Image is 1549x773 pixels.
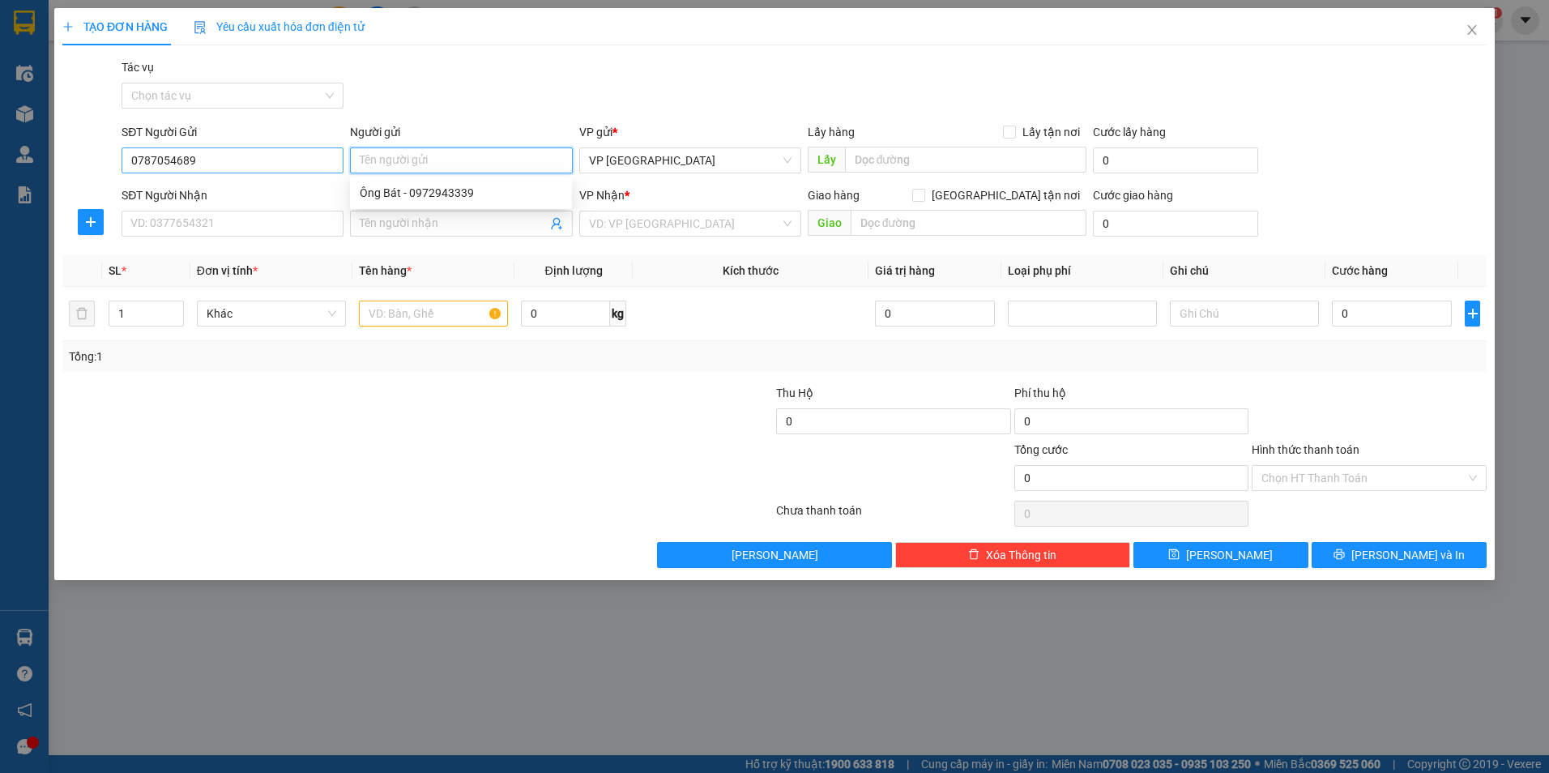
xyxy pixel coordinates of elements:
[545,264,603,277] span: Định lượng
[92,16,194,51] strong: HÃNG XE HẢI HOÀNG GIA
[1449,8,1495,53] button: Close
[69,108,217,133] strong: Hotline : [PHONE_NUMBER] - [PHONE_NUMBER]
[194,20,365,33] span: Yêu cầu xuất hóa đơn điện tử
[1312,542,1487,568] button: printer[PERSON_NAME] và In
[1168,549,1180,562] span: save
[851,210,1087,236] input: Dọc đường
[78,88,209,105] strong: PHIẾU GỬI HÀNG
[1093,126,1166,139] label: Cước lấy hàng
[350,180,572,206] div: Ông Bát - 0972943339
[610,301,626,327] span: kg
[1186,546,1273,564] span: [PERSON_NAME]
[1351,546,1465,564] span: [PERSON_NAME] và In
[62,21,74,32] span: plus
[207,301,336,326] span: Khác
[359,264,412,277] span: Tên hàng
[1093,189,1173,202] label: Cước giao hàng
[62,20,168,33] span: TẠO ĐƠN HÀNG
[359,301,508,327] input: VD: Bàn, Ghế
[73,54,213,83] span: 24 [PERSON_NAME] - Vinh - [GEOGRAPHIC_DATA]
[589,148,792,173] span: VP Can Lộc
[79,216,103,228] span: plus
[579,189,625,202] span: VP Nhận
[774,502,1013,530] div: Chưa thanh toán
[1163,255,1325,287] th: Ghi chú
[895,542,1130,568] button: deleteXóa Thông tin
[845,147,1087,173] input: Dọc đường
[1014,384,1249,408] div: Phí thu hộ
[1093,211,1258,237] input: Cước giao hàng
[808,147,845,173] span: Lấy
[122,123,344,141] div: SĐT Người Gửi
[875,301,995,327] input: 0
[776,386,813,399] span: Thu Hộ
[657,542,892,568] button: [PERSON_NAME]
[194,21,207,34] img: icon
[808,126,855,139] span: Lấy hàng
[1332,264,1388,277] span: Cước hàng
[1093,147,1258,173] input: Cước lấy hàng
[122,186,344,204] div: SĐT Người Nhận
[875,264,935,277] span: Giá trị hàng
[225,60,342,77] span: VPCL1510250431
[109,264,122,277] span: SL
[1133,542,1308,568] button: save[PERSON_NAME]
[1466,307,1479,320] span: plus
[9,36,62,117] img: logo
[1016,123,1086,141] span: Lấy tận nơi
[69,301,95,327] button: delete
[197,264,258,277] span: Đơn vị tính
[1170,301,1319,327] input: Ghi Chú
[350,123,572,141] div: Người gửi
[1334,549,1345,562] span: printer
[1466,23,1479,36] span: close
[808,210,851,236] span: Giao
[550,217,563,230] span: user-add
[360,184,562,202] div: Ông Bát - 0972943339
[1001,255,1163,287] th: Loại phụ phí
[925,186,1086,204] span: [GEOGRAPHIC_DATA] tận nơi
[968,549,979,562] span: delete
[808,189,860,202] span: Giao hàng
[1252,443,1359,456] label: Hình thức thanh toán
[69,348,598,365] div: Tổng: 1
[986,546,1056,564] span: Xóa Thông tin
[1465,301,1480,327] button: plus
[122,61,154,74] label: Tác vụ
[579,123,801,141] div: VP gửi
[1014,443,1068,456] span: Tổng cước
[732,546,818,564] span: [PERSON_NAME]
[78,209,104,235] button: plus
[723,264,779,277] span: Kích thước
